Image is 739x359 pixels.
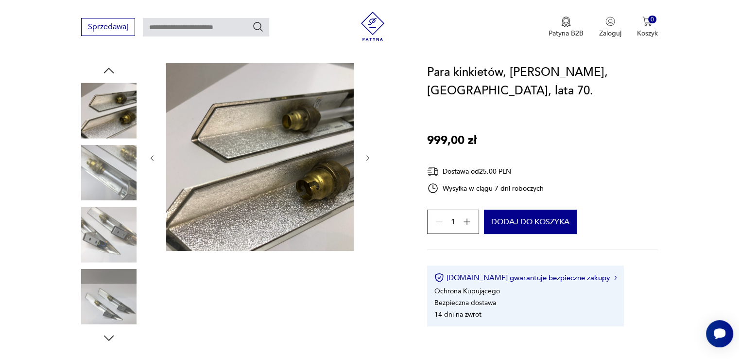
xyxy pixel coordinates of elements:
[252,21,264,33] button: Szukaj
[614,275,617,280] img: Ikona strzałki w prawo
[427,63,658,100] h1: Para kinkietów, [PERSON_NAME], [GEOGRAPHIC_DATA], lata 70.
[637,17,658,38] button: 0Koszyk
[561,17,571,27] img: Ikona medalu
[434,310,481,319] li: 14 dni na zwrot
[427,182,544,194] div: Wysyłka w ciągu 7 dni roboczych
[434,273,444,283] img: Ikona certyfikatu
[81,83,137,138] img: Zdjęcie produktu Para kinkietów, J.T Kalmar, Niemcy, lata 70.
[484,210,577,234] button: Dodaj do koszyka
[427,165,439,178] img: Ikona dostawy
[434,273,617,283] button: [DOMAIN_NAME] gwarantuje bezpieczne zakupy
[427,165,544,178] div: Dostawa od 25,00 PLN
[81,269,137,324] img: Zdjęcie produktu Para kinkietów, J.T Kalmar, Niemcy, lata 70.
[81,145,137,200] img: Zdjęcie produktu Para kinkietów, J.T Kalmar, Niemcy, lata 70.
[81,207,137,262] img: Zdjęcie produktu Para kinkietów, J.T Kalmar, Niemcy, lata 70.
[427,131,477,150] p: 999,00 zł
[434,287,500,296] li: Ochrona Kupującego
[637,29,658,38] p: Koszyk
[706,320,733,347] iframe: Smartsupp widget button
[549,29,584,38] p: Patyna B2B
[434,298,496,307] li: Bezpieczna dostawa
[642,17,652,26] img: Ikona koszyka
[81,24,135,31] a: Sprzedawaj
[358,12,387,41] img: Patyna - sklep z meblami i dekoracjami vintage
[599,29,621,38] p: Zaloguj
[166,63,354,251] img: Zdjęcie produktu Para kinkietów, J.T Kalmar, Niemcy, lata 70.
[549,17,584,38] a: Ikona medaluPatyna B2B
[605,17,615,26] img: Ikonka użytkownika
[599,17,621,38] button: Zaloguj
[648,16,656,24] div: 0
[81,18,135,36] button: Sprzedawaj
[451,219,455,225] span: 1
[549,17,584,38] button: Patyna B2B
